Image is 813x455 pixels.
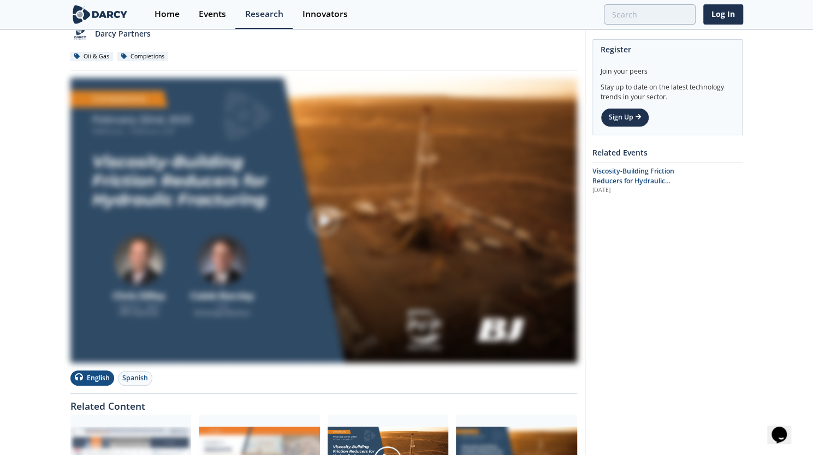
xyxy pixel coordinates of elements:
[592,166,674,196] span: Viscosity-Building Friction Reducers for Hydraulic Fracturing
[70,5,130,24] img: logo-wide.svg
[592,143,743,162] div: Related Events
[308,205,339,236] img: play-chapters-gray.svg
[601,40,734,59] div: Register
[95,28,151,39] p: Darcy Partners
[70,78,577,363] img: Video Content
[767,411,802,444] iframe: chat widget
[70,394,577,411] div: Related Content
[601,59,734,76] div: Join your peers
[302,10,348,19] div: Innovators
[601,108,649,127] a: Sign Up
[199,10,226,19] div: Events
[592,166,743,195] a: Viscosity-Building Friction Reducers for Hydraulic Fracturing [DATE]
[155,10,180,19] div: Home
[117,52,169,62] div: Completions
[604,4,696,25] input: Advanced Search
[703,4,743,25] a: Log In
[245,10,283,19] div: Research
[118,371,152,386] button: Spanish
[592,186,689,195] div: [DATE]
[70,52,114,62] div: Oil & Gas
[70,370,114,386] button: English
[601,76,734,102] div: Stay up to date on the latest technology trends in your sector.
